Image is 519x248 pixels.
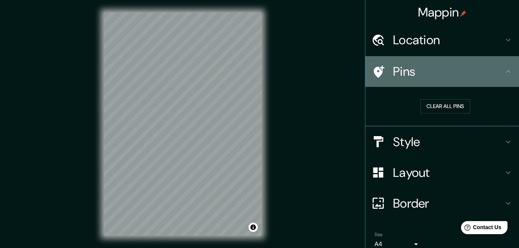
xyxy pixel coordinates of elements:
label: Size [375,231,383,238]
h4: Layout [393,165,504,180]
h4: Mappin [418,5,467,20]
h4: Location [393,32,504,48]
button: Toggle attribution [249,223,258,232]
div: Layout [365,157,519,188]
h4: Style [393,134,504,150]
div: Style [365,126,519,157]
button: Clear all pins [420,99,470,113]
div: Location [365,25,519,55]
canvas: Map [104,12,262,236]
div: Pins [365,56,519,87]
h4: Pins [393,64,504,79]
div: Border [365,188,519,219]
h4: Border [393,196,504,211]
iframe: Help widget launcher [451,218,511,240]
img: pin-icon.png [460,10,466,17]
